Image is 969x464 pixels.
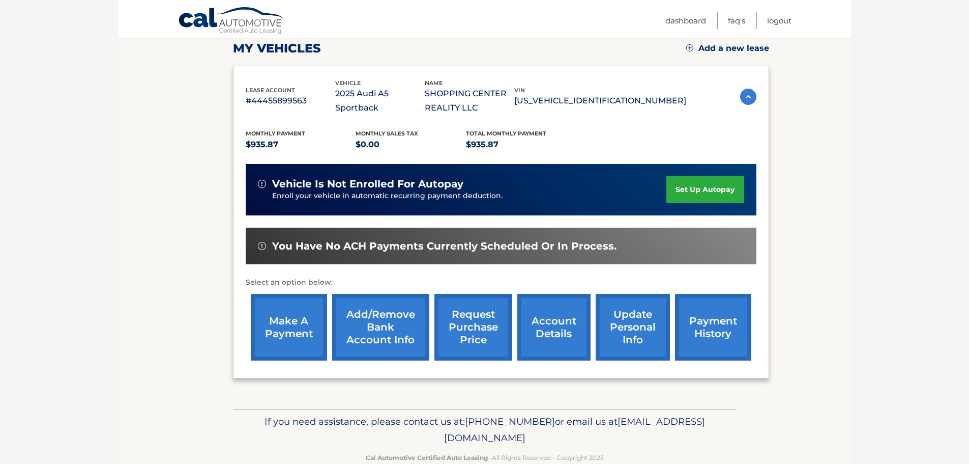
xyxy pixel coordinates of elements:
[258,180,266,188] img: alert-white.svg
[246,277,756,289] p: Select an option below:
[675,294,751,361] a: payment history
[233,41,321,56] h2: my vehicles
[686,43,769,53] a: Add a new lease
[272,240,616,253] span: You have no ACH payments currently scheduled or in process.
[246,138,356,152] p: $935.87
[335,87,425,115] p: 2025 Audi A5 Sportback
[272,190,667,202] p: Enroll your vehicle in automatic recurring payment deduction.
[596,294,670,361] a: update personal info
[246,130,305,137] span: Monthly Payment
[666,176,744,203] a: set up autopay
[686,44,693,51] img: add.svg
[425,87,514,115] p: SHOPPING CENTER REALITY LLC
[444,416,705,444] span: [EMAIL_ADDRESS][DOMAIN_NAME]
[251,294,327,361] a: make a payment
[514,87,525,94] span: vin
[425,79,443,87] span: name
[335,79,361,87] span: vehicle
[434,294,512,361] a: request purchase price
[258,242,266,250] img: alert-white.svg
[240,414,730,446] p: If you need assistance, please contact us at: or email us at
[465,416,555,427] span: [PHONE_NUMBER]
[356,138,466,152] p: $0.00
[466,138,576,152] p: $935.87
[517,294,591,361] a: account details
[366,454,488,461] strong: Cal Automotive Certified Auto Leasing
[240,452,730,463] p: - All Rights Reserved - Copyright 2025
[178,7,285,36] a: Cal Automotive
[728,12,745,29] a: FAQ's
[740,89,756,105] img: accordion-active.svg
[272,178,463,190] span: vehicle is not enrolled for autopay
[514,94,686,108] p: [US_VEHICLE_IDENTIFICATION_NUMBER]
[356,130,418,137] span: Monthly sales Tax
[246,87,295,94] span: lease account
[665,12,706,29] a: Dashboard
[332,294,429,361] a: Add/Remove bank account info
[767,12,791,29] a: Logout
[246,94,335,108] p: #44455899563
[466,130,546,137] span: Total Monthly Payment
